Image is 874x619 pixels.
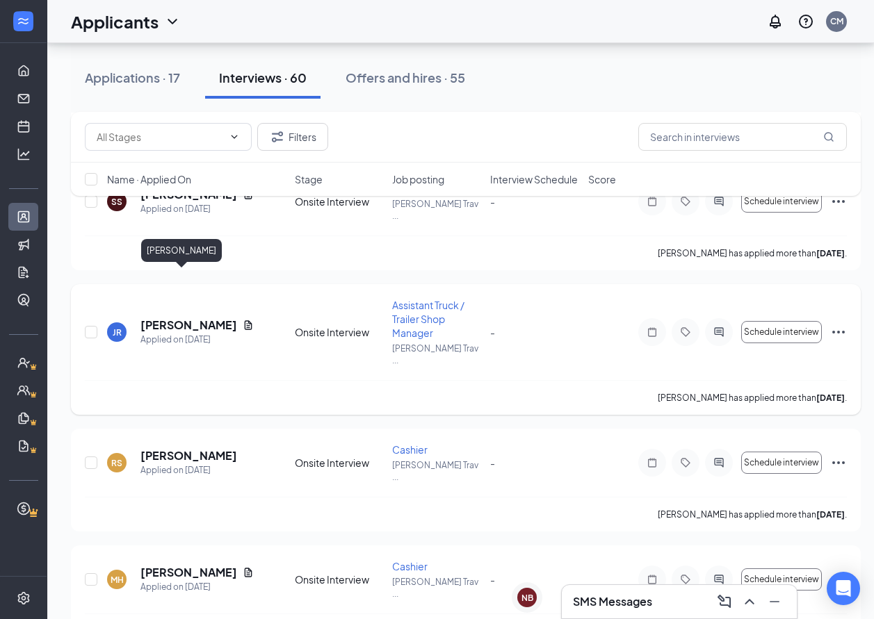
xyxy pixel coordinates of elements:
[107,172,191,186] span: Name · Applied On
[269,129,286,145] svg: Filter
[16,14,30,28] svg: WorkstreamLogo
[644,327,661,338] svg: Note
[85,69,180,86] div: Applications · 17
[140,333,254,347] div: Applied on [DATE]
[392,576,482,600] p: [PERSON_NAME] Trav ...
[113,327,122,338] div: JR
[490,326,495,338] span: -
[140,317,237,333] h5: [PERSON_NAME]
[644,574,661,585] svg: Note
[830,454,847,471] svg: Ellipses
[490,172,578,186] span: Interview Schedule
[830,324,847,340] svg: Ellipses
[243,567,254,578] svg: Document
[644,457,661,468] svg: Note
[830,571,847,588] svg: Ellipses
[17,147,31,161] svg: Analysis
[392,560,428,572] span: Cashier
[677,457,694,468] svg: Tag
[823,131,834,142] svg: MagnifyingGlass
[140,448,237,463] h5: [PERSON_NAME]
[658,247,847,259] p: [PERSON_NAME] has applied more than .
[392,172,444,186] span: Job posting
[257,123,328,151] button: Filter Filters
[816,248,845,258] b: [DATE]
[392,443,428,456] span: Cashier
[711,327,727,338] svg: ActiveChat
[677,574,694,585] svg: Tag
[798,13,814,30] svg: QuestionInfo
[677,327,694,338] svg: Tag
[738,591,761,613] button: ChevronUp
[392,342,482,366] p: [PERSON_NAME] Trav ...
[295,325,385,339] div: Onsite Interview
[392,459,482,483] p: [PERSON_NAME] Trav ...
[741,568,822,591] button: Schedule interview
[744,327,819,337] span: Schedule interview
[490,456,495,469] span: -
[140,565,237,580] h5: [PERSON_NAME]
[573,594,652,609] h3: SMS Messages
[392,198,482,222] p: [PERSON_NAME] Trav ...
[741,593,758,610] svg: ChevronUp
[295,456,385,470] div: Onsite Interview
[111,457,122,469] div: RS
[140,580,254,594] div: Applied on [DATE]
[658,392,847,404] p: [PERSON_NAME] has applied more than .
[816,509,845,520] b: [DATE]
[816,393,845,403] b: [DATE]
[229,131,240,142] svg: ChevronDown
[638,123,847,151] input: Search in interviews
[716,593,733,610] svg: ComposeMessage
[588,172,616,186] span: Score
[767,13,784,30] svg: Notifications
[97,129,223,145] input: All Stages
[741,321,822,343] button: Schedule interview
[141,239,222,262] div: [PERSON_NAME]
[763,591,786,613] button: Minimize
[713,591,736,613] button: ComposeMessage
[744,458,819,468] span: Schedule interview
[219,69,307,86] div: Interviews · 60
[71,10,159,33] h1: Applicants
[490,573,495,586] span: -
[295,572,385,586] div: Onsite Interview
[827,572,860,605] div: Open Intercom Messenger
[744,575,819,584] span: Schedule interview
[521,592,533,604] div: NB
[243,320,254,331] svg: Document
[111,574,124,586] div: MH
[658,509,847,520] p: [PERSON_NAME] has applied more than .
[766,593,783,610] svg: Minimize
[830,15,843,27] div: CM
[346,69,465,86] div: Offers and hires · 55
[140,463,237,477] div: Applied on [DATE]
[164,13,181,30] svg: ChevronDown
[392,299,464,339] span: Assistant Truck / Trailer Shop Manager
[741,452,822,474] button: Schedule interview
[295,172,323,186] span: Stage
[711,457,727,468] svg: ActiveChat
[17,591,31,605] svg: Settings
[711,574,727,585] svg: ActiveChat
